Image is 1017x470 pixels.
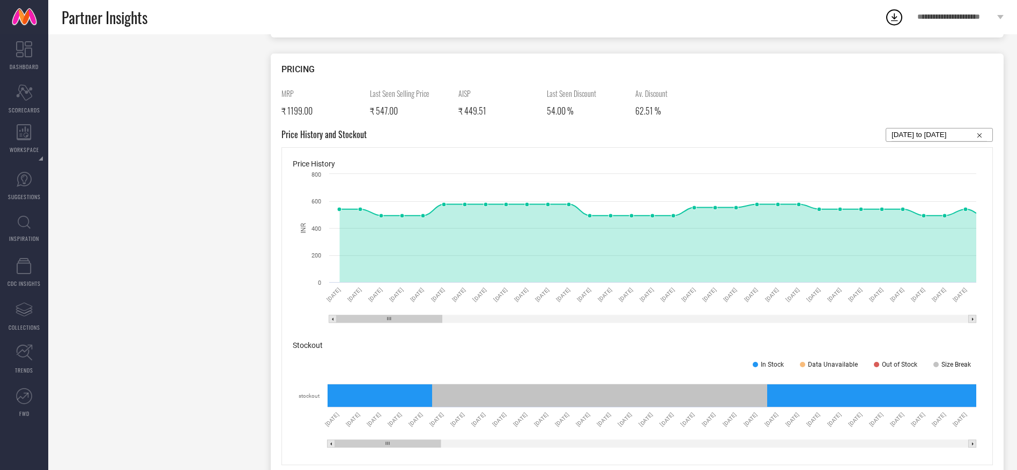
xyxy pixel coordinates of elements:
[513,412,529,428] text: [DATE]
[882,361,917,368] span: Out of Stock
[370,88,450,99] span: Last Seen Selling Price
[324,412,340,428] text: [DATE]
[638,412,654,428] text: [DATE]
[326,287,342,303] text: [DATE]
[952,412,968,428] text: [DATE]
[281,128,367,142] span: Price History and Stockout
[514,287,530,303] text: [DATE]
[827,287,843,303] text: [DATE]
[9,323,40,331] span: COLLECTIONS
[848,287,864,303] text: [DATE]
[9,234,39,242] span: INSPIRATION
[10,63,39,71] span: DASHBOARD
[743,287,759,303] text: [DATE]
[458,104,486,117] span: ₹ 449.51
[618,287,634,303] text: [DATE]
[430,287,446,303] text: [DATE]
[635,88,716,99] span: Av. Discount
[659,412,675,428] text: [DATE]
[701,412,717,428] text: [DATE]
[617,412,633,428] text: [DATE]
[311,198,321,205] text: 600
[889,412,905,428] text: [DATE]
[701,287,717,303] text: [DATE]
[293,341,323,350] span: Stockout
[8,279,41,287] span: CDC INSIGHTS
[493,287,509,303] text: [DATE]
[805,412,821,428] text: [DATE]
[346,287,362,303] text: [DATE]
[931,412,947,428] text: [DATE]
[554,412,570,428] text: [DATE]
[533,412,550,428] text: [DATE]
[868,412,884,428] text: [DATE]
[15,366,33,374] span: TRENDS
[9,106,40,114] span: SCORECARDS
[451,287,467,303] text: [DATE]
[10,146,39,154] span: WORKSPACE
[910,412,926,428] text: [DATE]
[575,412,591,428] text: [DATE]
[345,412,361,428] text: [DATE]
[680,287,696,303] text: [DATE]
[952,287,968,303] text: [DATE]
[761,361,784,368] span: In Stock
[806,287,822,303] text: [DATE]
[892,128,987,141] input: Select...
[680,412,696,428] text: [DATE]
[387,412,403,428] text: [DATE]
[547,104,574,117] span: 54.00 %
[458,88,539,99] span: AISP
[409,287,425,303] text: [DATE]
[941,361,971,368] span: Size Break
[576,287,592,303] text: [DATE]
[318,279,321,286] text: 0
[472,287,488,303] text: [DATE]
[722,287,738,303] text: [DATE]
[547,88,627,99] span: Last Seen Discount
[8,193,41,201] span: SUGGESTIONS
[596,412,612,428] text: [DATE]
[311,225,321,232] text: 400
[722,412,738,428] text: [DATE]
[300,223,307,233] text: INR
[808,361,858,368] span: Data Unavailable
[889,287,905,303] text: [DATE]
[471,412,487,428] text: [DATE]
[910,287,926,303] text: [DATE]
[743,412,759,428] text: [DATE]
[763,412,780,428] text: [DATE]
[311,252,321,259] text: 200
[660,287,676,303] text: [DATE]
[785,287,801,303] text: [DATE]
[847,412,863,428] text: [DATE]
[281,88,362,99] span: MRP
[367,287,383,303] text: [DATE]
[764,287,780,303] text: [DATE]
[293,160,335,168] span: Price History
[311,171,321,178] text: 800
[429,412,445,428] text: [DATE]
[388,287,404,303] text: [DATE]
[408,412,424,428] text: [DATE]
[370,104,398,117] span: ₹ 547.00
[535,287,551,303] text: [DATE]
[784,412,800,428] text: [DATE]
[868,287,885,303] text: [DATE]
[281,104,313,117] span: ₹ 1199.00
[597,287,613,303] text: [DATE]
[635,104,661,117] span: 62.51 %
[931,287,947,303] text: [DATE]
[62,6,147,28] span: Partner Insights
[492,412,508,428] text: [DATE]
[450,412,466,428] text: [DATE]
[281,64,993,74] div: PRICING
[639,287,655,303] text: [DATE]
[299,393,320,399] text: stockout
[885,7,904,27] div: Open download list
[366,412,382,428] text: [DATE]
[826,412,842,428] text: [DATE]
[19,410,29,418] span: FWD
[555,287,571,303] text: [DATE]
